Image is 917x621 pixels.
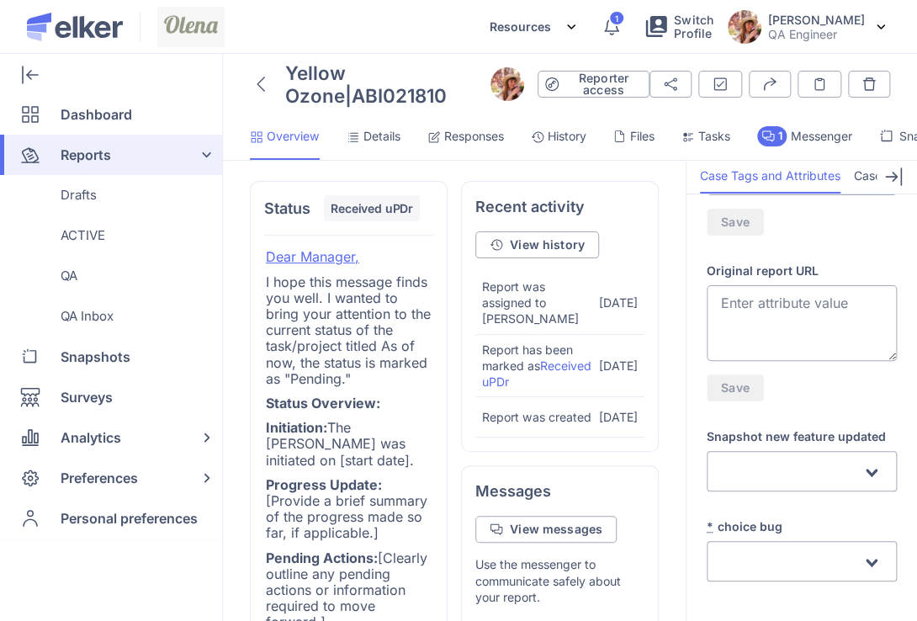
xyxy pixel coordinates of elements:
strong: Pending Actions: [266,549,378,566]
p: QA Engineer [768,27,865,41]
span: Drafts [61,175,97,215]
span: Details [363,128,400,145]
p: [DATE] [599,358,638,374]
div: Search for option [707,541,897,581]
p: Report was created [482,409,591,425]
p: I hope this message finds you well. I wanted to bring your attention to the current status of the... [266,274,432,387]
span: Overview [267,128,320,145]
span: Reports [61,135,111,175]
p: Report has been marked as [482,342,592,390]
img: svg%3e [490,238,503,252]
span: View messages [510,523,602,535]
span: ACTIVE [61,215,105,256]
span: 1 [778,130,782,143]
p: [DATE] [599,409,638,425]
div: Use the messenger to communicate safely about your report. [475,556,644,605]
span: Switch Profile [674,13,714,40]
span: QA Inbox [61,296,114,337]
span: View history [510,239,585,251]
h4: Messages [475,480,551,502]
span: Received uPDr [331,200,413,217]
img: export [763,77,777,91]
label: choice bug [707,518,897,534]
label: Original report URL [707,263,897,279]
span: QA [61,256,77,296]
p: The [PERSON_NAME] was initiated on [start date]. [266,420,432,469]
span: ABI021810 [352,84,447,107]
img: svg%3e [877,24,885,29]
span: History [548,128,586,145]
span: Surveys [61,377,113,417]
span: Case Tags and Attributes [700,167,840,184]
span: Responses [444,128,504,145]
strong: Status Overview: [266,395,380,411]
span: 1 [615,14,618,23]
strong: Progress Update: [266,476,382,493]
p: [DATE] [599,295,638,310]
span: Files [630,128,655,145]
span: Dashboard [61,94,132,135]
button: Reporter access [538,71,649,98]
img: svg%3e [565,20,578,34]
h4: Recent activity [475,195,585,218]
a: Dear Manager, [266,248,373,265]
p: [Provide a brief summary of the progress made so far, if applicable.] [266,477,432,542]
span: Snapshots [61,337,130,377]
span: Preferences [61,458,138,498]
img: avatar [728,10,761,44]
span: Personal preferences [61,498,198,539]
img: avatar [490,67,524,101]
span: Tasks [698,128,730,145]
span: Yellow Ozone [285,61,346,107]
img: Elker [27,13,123,41]
span: | [345,84,352,107]
span: Reporter access [565,72,642,96]
abbr: Required [707,518,713,532]
img: notes [812,77,827,92]
h5: Olena Berdnyk [768,13,865,27]
input: Search for option [723,553,861,573]
img: svg%3e [664,77,677,91]
p: Report was assigned to [PERSON_NAME] [482,279,592,327]
strong: Initiation: [266,419,327,436]
button: View history [475,231,599,258]
h4: Status [264,197,310,220]
img: Screenshot_2024-07-24_at_11%282%29.53.03.png [157,7,225,47]
img: svg%3e [862,77,876,91]
div: Resources [490,10,578,44]
button: View messages [475,516,617,543]
label: Snapshot new feature updated [707,428,897,444]
span: Messenger [790,128,851,145]
span: Analytics [61,417,121,458]
div: Search for option [707,451,897,491]
input: Search for option [723,463,861,483]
